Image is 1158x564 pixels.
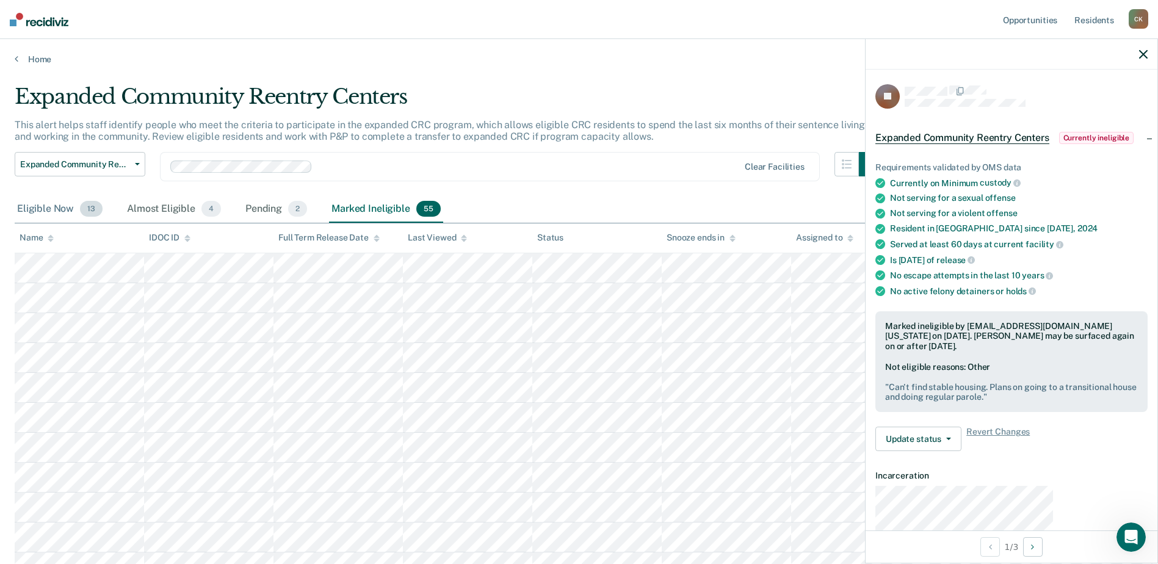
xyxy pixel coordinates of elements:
div: Pending [243,196,309,223]
div: Not serving for a violent [890,208,1148,219]
button: Update status [875,427,961,451]
div: C K [1129,9,1148,29]
div: Is [DATE] of [890,255,1148,266]
span: release [936,255,975,265]
dt: Incarceration [875,471,1148,481]
div: Assigned to [796,233,853,243]
span: 2 [288,201,307,217]
div: Currently on Minimum [890,178,1148,189]
span: holds [1006,286,1036,296]
div: Expanded Community Reentry CentersCurrently ineligible [866,118,1157,157]
span: 55 [416,201,441,217]
span: facility [1026,239,1063,249]
div: Almost Eligible [125,196,223,223]
pre: " Can't find stable housing. Plans on going to a transitional house and doing regular parole. " [885,382,1138,403]
div: No escape attempts in the last 10 [890,270,1148,281]
div: Full Term Release Date [278,233,380,243]
div: Not serving for a sexual [890,193,1148,203]
div: IDOC ID [149,233,190,243]
span: offense [986,208,1017,218]
p: This alert helps staff identify people who meet the criteria to participate in the expanded CRC p... [15,119,865,142]
div: Requirements validated by OMS data [875,162,1148,173]
span: offense [985,193,1016,203]
span: Revert Changes [966,427,1030,451]
span: Expanded Community Reentry Centers [875,132,1049,144]
span: years [1022,270,1053,280]
div: Eligible Now [15,196,105,223]
div: Not eligible reasons: Other [885,362,1138,402]
div: Served at least 60 days at current [890,239,1148,250]
button: Next Opportunity [1023,537,1043,557]
div: Snooze ends in [667,233,736,243]
div: Clear facilities [745,162,805,172]
span: Currently ineligible [1059,132,1134,144]
iframe: Intercom live chat [1116,522,1146,552]
img: Recidiviz [10,13,68,26]
div: 1 / 3 [866,530,1157,563]
div: Marked ineligible by [EMAIL_ADDRESS][DOMAIN_NAME][US_STATE] on [DATE]. [PERSON_NAME] may be surfa... [885,321,1138,352]
span: 4 [201,201,221,217]
a: Home [15,54,1143,65]
span: 2024 [1077,223,1098,233]
span: Expanded Community Reentry Centers [20,159,130,170]
div: No active felony detainers or [890,286,1148,297]
button: Previous Opportunity [980,537,1000,557]
span: 13 [80,201,103,217]
div: Name [20,233,54,243]
div: Status [537,233,563,243]
div: Resident in [GEOGRAPHIC_DATA] since [DATE], [890,223,1148,234]
div: Last Viewed [408,233,467,243]
div: Expanded Community Reentry Centers [15,84,883,119]
div: Marked Ineligible [329,196,443,223]
span: custody [980,178,1021,187]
